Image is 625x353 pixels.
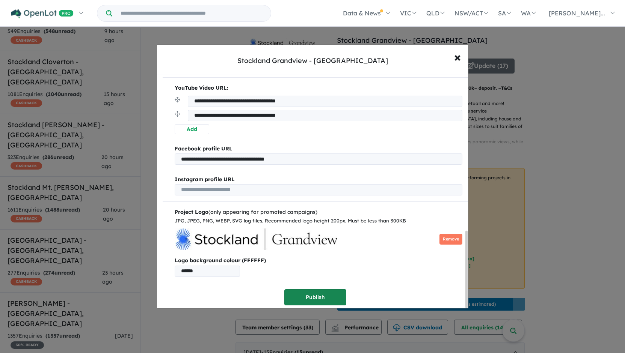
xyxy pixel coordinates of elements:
p: YouTube Video URL: [175,84,462,93]
b: Logo background colour (FFFFFF) [175,256,462,265]
div: Stockland Grandview - [GEOGRAPHIC_DATA] [237,56,388,66]
button: Remove [439,234,462,245]
div: (only appearing for promoted campaigns) [175,208,462,217]
div: JPG, JPEG, PNG, WEBP, SVG log files. Recommended logo height 200px. Must be less than 300KB [175,217,462,225]
b: Facebook profile URL [175,145,232,152]
input: Try estate name, suburb, builder or developer [114,5,269,21]
span: [PERSON_NAME]... [549,9,605,17]
img: Stockland%20Grandview%20-%20Truganina%20Logo.jpg [175,228,337,250]
img: drag.svg [175,97,180,102]
b: Instagram profile URL [175,176,235,183]
button: Publish [284,289,346,305]
span: × [454,49,461,65]
img: Openlot PRO Logo White [11,9,74,18]
img: drag.svg [175,111,180,117]
button: Add [175,124,209,134]
b: Project Logo [175,209,208,215]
